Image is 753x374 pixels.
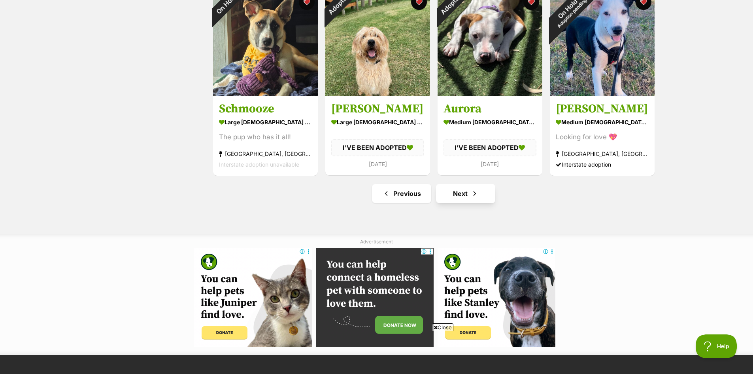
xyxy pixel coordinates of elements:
[556,159,649,170] div: Interstate adoption
[443,140,536,156] div: I'VE BEEN ADOPTED
[219,132,312,143] div: The pup who has it all!
[550,96,655,176] a: [PERSON_NAME] medium [DEMOGRAPHIC_DATA] Dog Looking for love 💖 [GEOGRAPHIC_DATA], [GEOGRAPHIC_DAT...
[219,161,299,168] span: Interstate adoption unavailable
[331,140,424,156] div: I'VE BEEN ADOPTED
[194,248,312,347] iframe: Advertisement
[219,149,312,159] div: [GEOGRAPHIC_DATA], [GEOGRAPHIC_DATA]
[550,89,655,97] a: On HoldAdoption pending
[325,96,430,175] a: [PERSON_NAME] large [DEMOGRAPHIC_DATA] Dog I'VE BEEN ADOPTED [DATE] favourite
[212,184,655,203] nav: Pagination
[556,117,649,128] div: medium [DEMOGRAPHIC_DATA] Dog
[438,96,542,175] a: Aurora medium [DEMOGRAPHIC_DATA] Dog I'VE BEEN ADOPTED [DATE] favourite
[556,149,649,159] div: [GEOGRAPHIC_DATA], [GEOGRAPHIC_DATA]
[213,89,318,97] a: On Hold
[432,323,453,331] span: Close
[696,334,737,358] iframe: Help Scout Beacon - Open
[331,102,424,117] h3: [PERSON_NAME]
[436,184,495,203] a: Next page
[213,96,318,176] a: Schmooze large [DEMOGRAPHIC_DATA] Dog The pup who has it all! [GEOGRAPHIC_DATA], [GEOGRAPHIC_DATA...
[372,184,431,203] a: Previous page
[443,102,536,117] h3: Aurora
[443,117,536,128] div: medium [DEMOGRAPHIC_DATA] Dog
[185,334,568,370] iframe: Advertisement
[325,89,430,97] a: Adopted
[556,102,649,117] h3: [PERSON_NAME]
[443,159,536,169] div: [DATE]
[331,117,424,128] div: large [DEMOGRAPHIC_DATA] Dog
[219,102,312,117] h3: Schmooze
[316,248,434,347] iframe: Advertisement
[219,117,312,128] div: large [DEMOGRAPHIC_DATA] Dog
[331,159,424,169] div: [DATE]
[556,132,649,143] div: Looking for love 💖
[438,248,555,347] iframe: Advertisement
[438,89,542,97] a: Adopted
